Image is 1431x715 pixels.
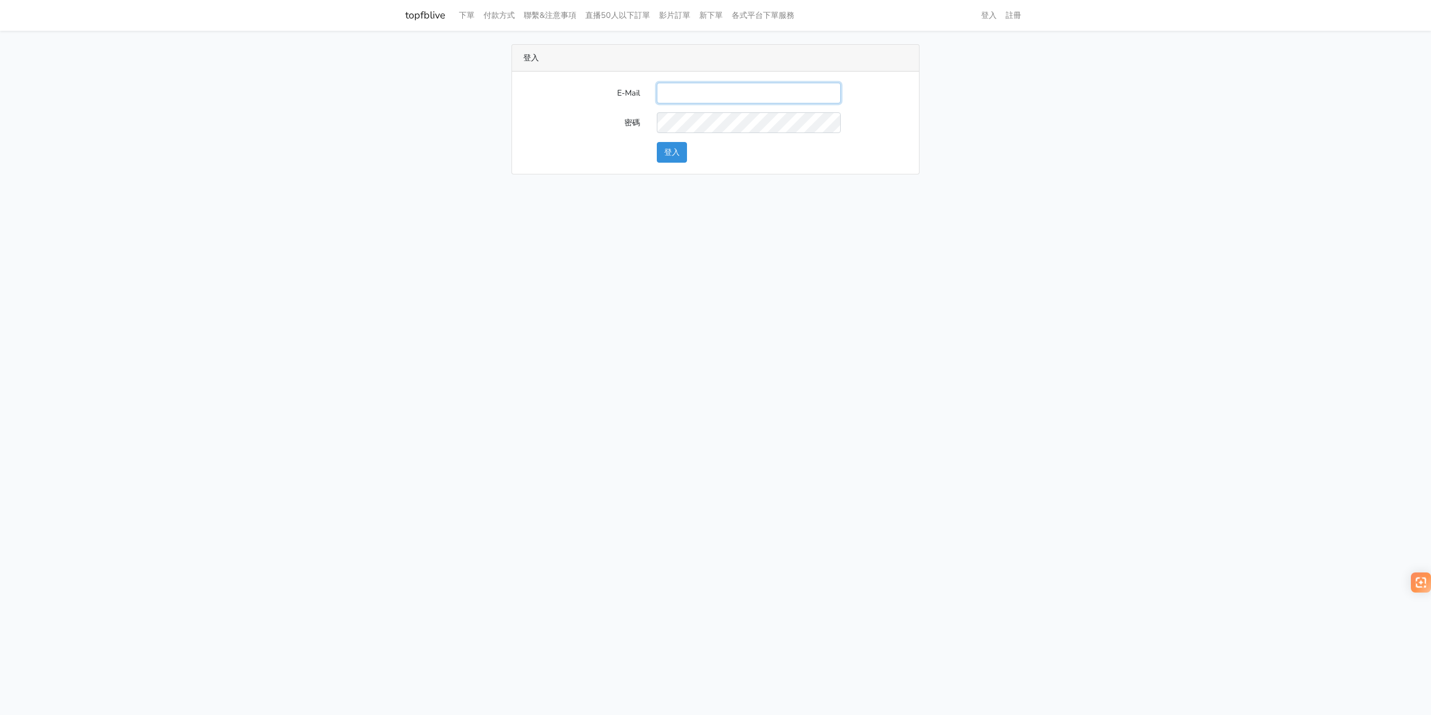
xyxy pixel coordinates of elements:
a: 付款方式 [479,4,519,26]
a: 新下單 [695,4,727,26]
a: 聯繫&注意事項 [519,4,581,26]
label: 密碼 [515,112,648,133]
a: 登入 [977,4,1001,26]
a: 直播50人以下訂單 [581,4,655,26]
button: 登入 [657,142,687,163]
a: 各式平台下單服務 [727,4,799,26]
a: 影片訂單 [655,4,695,26]
label: E-Mail [515,83,648,103]
a: 註冊 [1001,4,1026,26]
div: 登入 [512,45,919,72]
a: 下單 [454,4,479,26]
a: topfblive [405,4,446,26]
